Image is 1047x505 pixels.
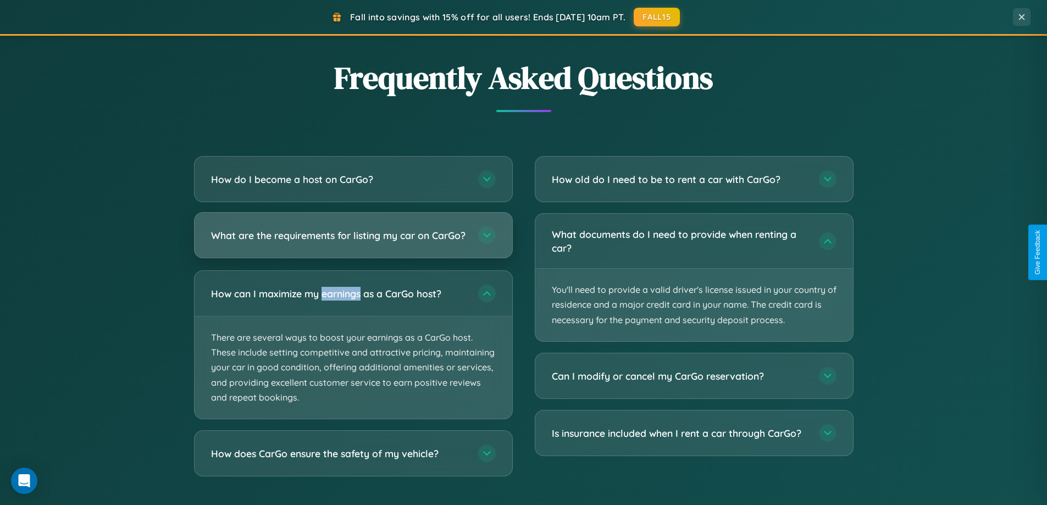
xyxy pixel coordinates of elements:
h2: Frequently Asked Questions [194,57,854,99]
h3: Is insurance included when I rent a car through CarGo? [552,426,808,440]
span: Fall into savings with 15% off for all users! Ends [DATE] 10am PT. [350,12,625,23]
p: You'll need to provide a valid driver's license issued in your country of residence and a major c... [535,269,853,341]
div: Give Feedback [1034,230,1042,275]
h3: How does CarGo ensure the safety of my vehicle? [211,447,467,460]
h3: How can I maximize my earnings as a CarGo host? [211,287,467,301]
div: Open Intercom Messenger [11,468,37,494]
h3: How do I become a host on CarGo? [211,173,467,186]
h3: What are the requirements for listing my car on CarGo? [211,229,467,242]
p: There are several ways to boost your earnings as a CarGo host. These include setting competitive ... [195,317,512,419]
button: FALL15 [634,8,680,26]
h3: How old do I need to be to rent a car with CarGo? [552,173,808,186]
h3: Can I modify or cancel my CarGo reservation? [552,369,808,383]
h3: What documents do I need to provide when renting a car? [552,227,808,254]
